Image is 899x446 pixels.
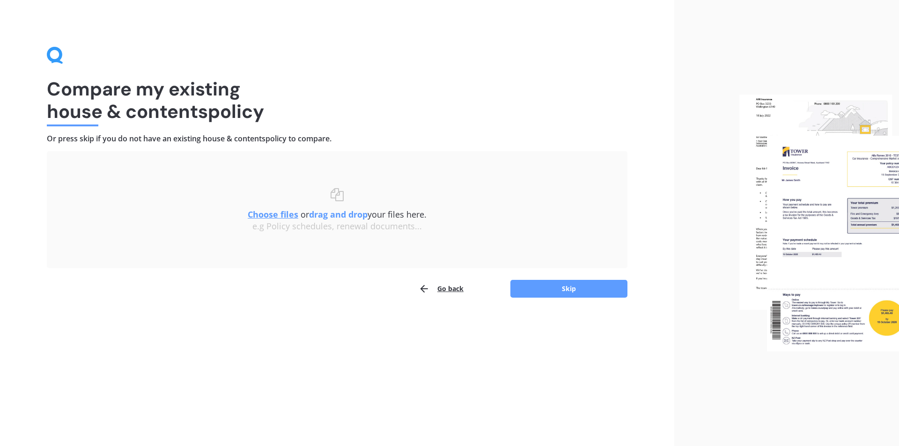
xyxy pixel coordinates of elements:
[248,209,298,220] u: Choose files
[309,209,368,220] b: drag and drop
[739,95,899,352] img: files.webp
[248,209,427,220] span: or your files here.
[510,280,627,298] button: Skip
[47,78,627,123] h1: Compare my existing house & contents policy
[66,221,609,232] div: e.g Policy schedules, renewal documents...
[419,279,464,298] button: Go back
[47,134,627,144] h4: Or press skip if you do not have an existing house & contents policy to compare.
